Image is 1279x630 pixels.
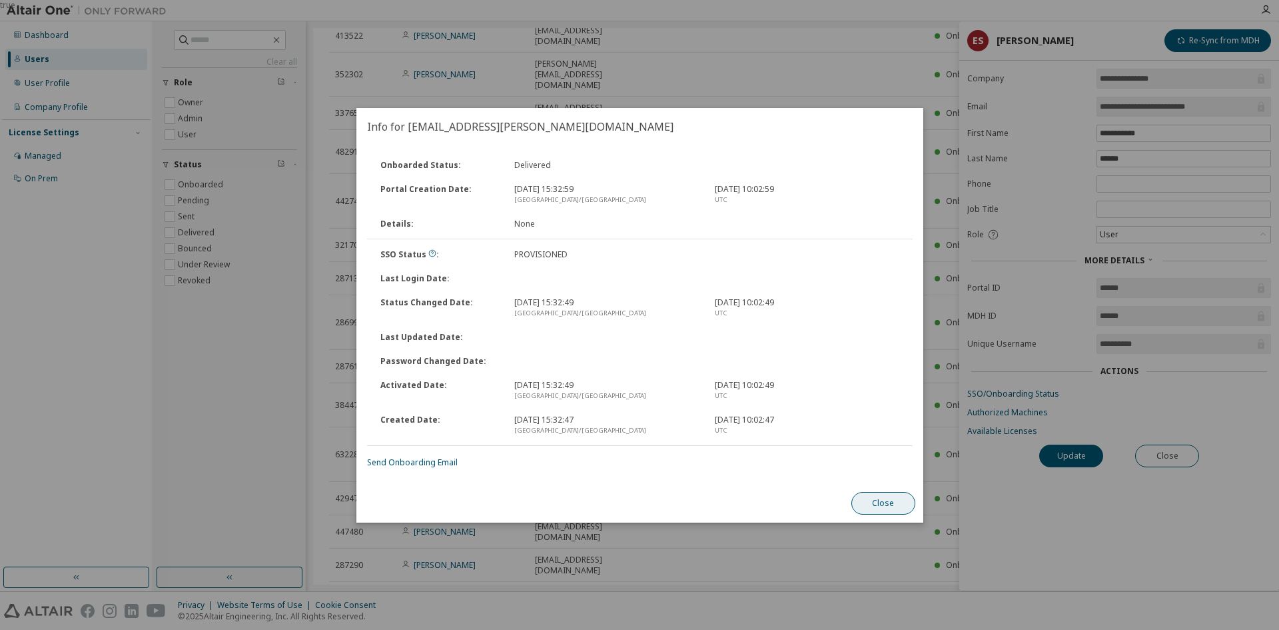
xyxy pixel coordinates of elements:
[372,356,506,367] div: Password Changed Date :
[372,184,506,205] div: Portal Creation Date :
[506,184,706,205] div: [DATE] 15:32:59
[506,219,706,229] div: None
[506,160,706,171] div: Delivered
[506,380,706,401] div: [DATE] 15:32:49
[372,249,506,260] div: SSO Status :
[506,415,706,436] div: [DATE] 15:32:47
[514,195,698,205] div: [GEOGRAPHIC_DATA]/[GEOGRAPHIC_DATA]
[372,219,506,229] div: Details :
[372,380,506,401] div: Activated Date :
[506,297,706,319] div: [DATE] 15:32:49
[356,108,923,145] h2: Info for [EMAIL_ADDRESS][PERSON_NAME][DOMAIN_NAME]
[372,297,506,319] div: Status Changed Date :
[367,457,458,468] a: Send Onboarding Email
[706,184,907,205] div: [DATE] 10:02:59
[514,308,698,319] div: [GEOGRAPHIC_DATA]/[GEOGRAPHIC_DATA]
[851,492,915,515] button: Close
[514,391,698,401] div: [GEOGRAPHIC_DATA]/[GEOGRAPHIC_DATA]
[372,332,506,343] div: Last Updated Date :
[372,160,506,171] div: Onboarded Status :
[372,273,506,284] div: Last Login Date :
[714,308,899,319] div: UTC
[714,425,899,436] div: UTC
[706,415,907,436] div: [DATE] 10:02:47
[714,391,899,401] div: UTC
[514,425,698,436] div: [GEOGRAPHIC_DATA]/[GEOGRAPHIC_DATA]
[714,195,899,205] div: UTC
[506,249,706,260] div: PROVISIONED
[706,380,907,401] div: [DATE] 10:02:49
[372,415,506,436] div: Created Date :
[706,297,907,319] div: [DATE] 10:02:49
